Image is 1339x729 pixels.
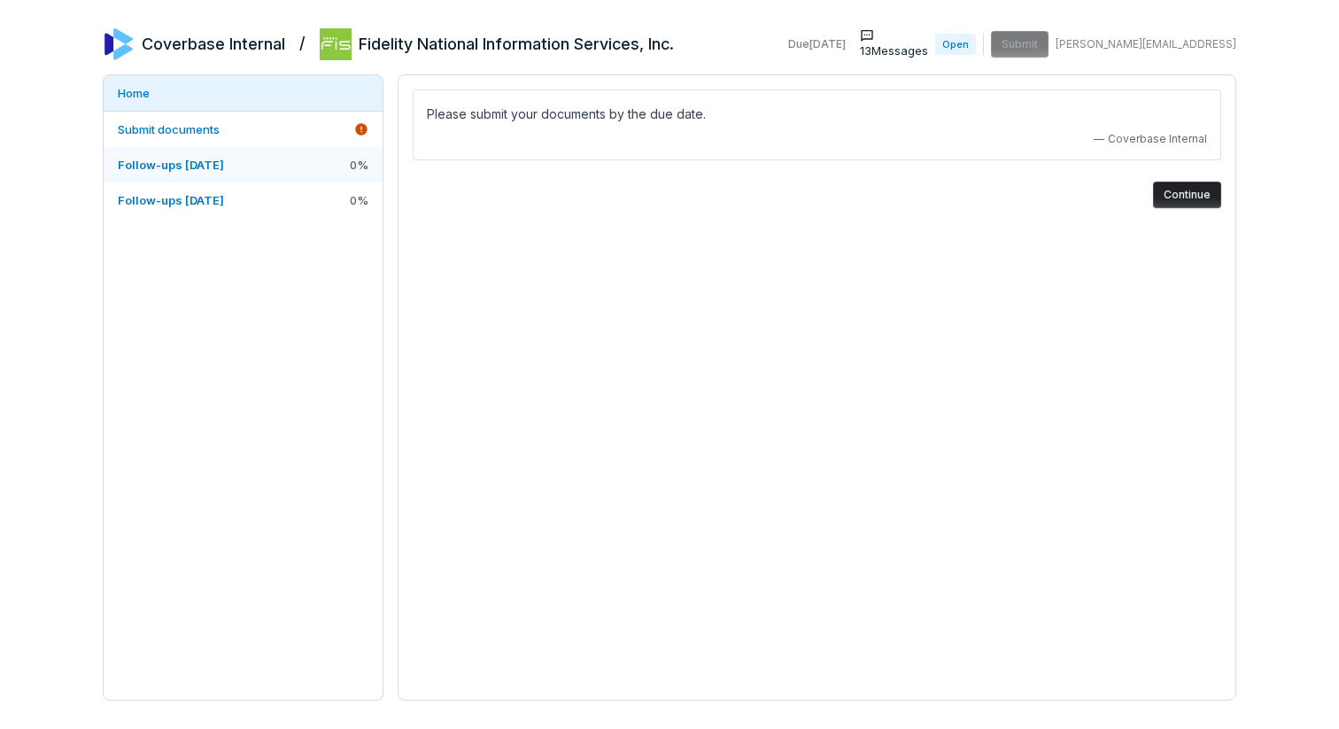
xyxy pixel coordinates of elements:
[350,192,368,208] span: 0 %
[860,28,928,60] button: 13Messages
[118,158,224,172] span: Follow-ups [DATE]
[1153,182,1221,208] button: Continue
[1108,132,1207,146] span: Coverbase Internal
[118,193,224,207] span: Follow-ups [DATE]
[350,157,368,173] span: 0 %
[359,33,674,56] h2: Fidelity National Information Services, Inc.
[104,147,383,182] a: Follow-ups [DATE]0%
[142,33,285,56] h2: Coverbase Internal
[788,37,846,51] span: Due [DATE]
[935,34,976,55] span: Open
[104,182,383,218] a: Follow-ups [DATE]0%
[104,75,383,111] a: Home
[1094,132,1104,146] span: —
[104,112,383,147] a: Submit documents
[299,28,306,55] h2: /
[1056,37,1236,51] span: [PERSON_NAME][EMAIL_ADDRESS]
[427,104,1207,125] p: Please submit your documents by the due date.
[118,122,220,136] span: Submit documents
